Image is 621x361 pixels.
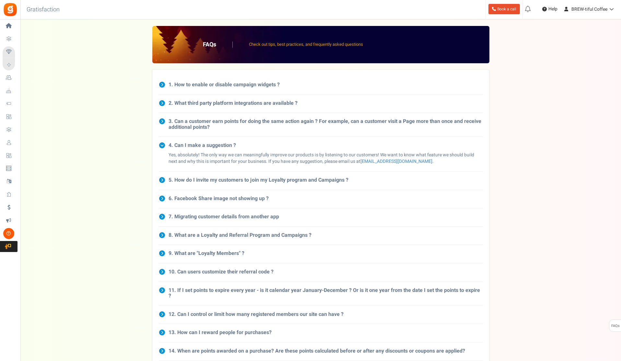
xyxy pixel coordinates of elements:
h3: 10. Can users customize their referral code ? [169,269,274,275]
h3: 1. How to enable or disable campaign widgets ? [169,82,280,88]
h2: FAQs [203,42,233,48]
a: [EMAIL_ADDRESS][DOMAIN_NAME] [360,158,432,165]
h3: 8. What are a Loyalty and Referral Program and Campaigns ? [169,233,311,238]
h3: 11. If I set points to expire every year - is it calendar year January-December ? Or is it one ye... [169,288,483,299]
h3: 13. How can I reward people for purchases? [169,330,272,336]
h3: 7. Migrating customer details from another app [169,214,279,220]
a: Book a call [488,4,520,14]
h3: 6. Facebook Share image not showing up ? [169,196,269,202]
h3: 5. How do I invite my customers to join my Loyalty program and Campaigns ? [169,177,348,183]
h3: 9. What are "Loyalty Members" ? [169,251,244,257]
p: Check out tips, best practices, and frequently asked questions [249,42,363,48]
p: Yes, absolutely! The only way we can meaningfully improve our products is by listening to our cus... [169,152,483,165]
span: BREW-tiful Coffee [571,6,607,13]
a: Help [540,4,560,14]
span: FAQs [611,320,620,332]
span: Help [547,6,557,12]
h3: 4. Can I make a suggestion ? [169,143,236,149]
h3: 3. Can a customer earn points for doing the same action again ? For example, can a customer visit... [169,119,483,130]
h3: 2. What third party platform integrations are available ? [169,101,298,106]
h3: 12. Can I control or limit how many registered members our site can have ? [169,312,344,318]
img: Gratisfaction [3,2,18,17]
h3: Gratisfaction [19,3,67,16]
h3: 14. When are points awarded on a purchase? Are these points calculated before or after any discou... [169,348,465,354]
